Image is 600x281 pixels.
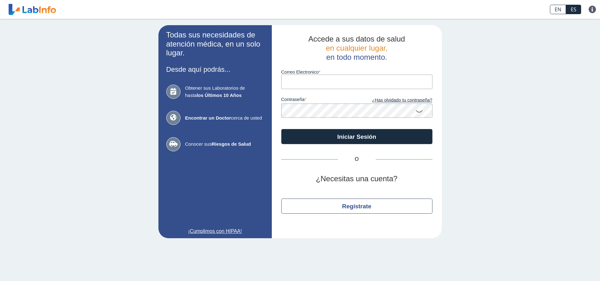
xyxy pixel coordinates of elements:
[281,199,432,214] button: Regístrate
[281,97,357,104] label: contraseña
[308,35,405,43] span: Accede a sus datos de salud
[326,53,387,61] span: en todo momento.
[166,228,264,235] a: ¡Cumplimos con HIPAA!
[566,5,581,14] a: ES
[338,155,376,163] span: O
[185,85,264,99] span: Obtener sus Laboratorios de hasta
[281,174,432,183] h2: ¿Necesitas una cuenta?
[357,97,432,104] a: ¿Has olvidado tu contraseña?
[212,141,251,147] b: Riesgos de Salud
[281,129,432,144] button: Iniciar Sesión
[166,65,264,73] h3: Desde aquí podrás...
[197,93,242,98] b: los Últimos 10 Años
[550,5,566,14] a: EN
[281,70,432,75] label: Correo Electronico
[166,31,264,58] h2: Todas sus necesidades de atención médica, en un solo lugar.
[326,44,387,52] span: en cualquier lugar,
[185,115,231,121] b: Encontrar un Doctor
[185,141,264,148] span: Conocer sus
[185,115,264,122] span: cerca de usted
